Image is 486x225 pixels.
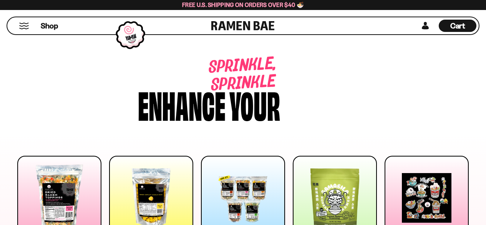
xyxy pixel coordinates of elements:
span: Shop [41,21,58,31]
div: Cart [439,17,476,34]
button: Mobile Menu Trigger [19,23,29,29]
div: your [229,86,280,122]
a: Shop [41,20,58,32]
span: Cart [450,21,465,30]
div: Enhance [138,86,226,122]
span: Free U.S. Shipping on Orders over $40 🍜 [182,1,304,8]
